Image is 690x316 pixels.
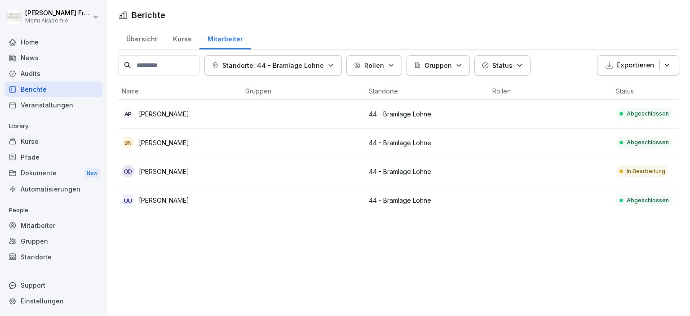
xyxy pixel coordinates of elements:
[4,181,102,197] a: Automatisierungen
[365,83,489,100] th: Standorte
[369,138,485,147] p: 44 - Bramlage Lohne
[165,27,199,49] a: Kurse
[407,55,470,76] button: Gruppen
[4,233,102,249] a: Gruppen
[4,134,102,149] a: Kurse
[4,81,102,97] a: Berichte
[597,55,679,76] button: Exportieren
[369,109,485,119] p: 44 - Bramlage Lohne
[139,109,189,119] p: [PERSON_NAME]
[4,34,102,50] a: Home
[118,83,242,100] th: Name
[4,165,102,182] div: Dokumente
[122,194,134,207] div: UU
[204,55,342,76] button: Standorte: 44 - Bramlage Lohne
[122,136,134,149] div: BN
[616,60,654,71] p: Exportieren
[369,196,485,205] p: 44 - Bramlage Lohne
[346,55,402,76] button: Rollen
[4,249,102,265] a: Standorte
[4,277,102,293] div: Support
[4,66,102,81] a: Audits
[627,138,669,147] p: Abgeschlossen
[4,50,102,66] a: News
[139,138,189,147] p: [PERSON_NAME]
[84,168,100,178] div: New
[4,203,102,218] p: People
[425,61,452,70] p: Gruppen
[118,27,165,49] a: Übersicht
[25,18,91,24] p: Menü Akademie
[4,119,102,134] p: Library
[199,27,251,49] a: Mitarbeiter
[4,97,102,113] a: Veranstaltungen
[4,149,102,165] a: Pfade
[489,83,612,100] th: Rollen
[222,61,324,70] p: Standorte: 44 - Bramlage Lohne
[474,55,531,76] button: Status
[139,196,189,205] p: [PERSON_NAME]
[627,167,665,175] p: In Bearbeitung
[369,167,485,176] p: 44 - Bramlage Lohne
[132,9,165,21] h1: Berichte
[4,165,102,182] a: DokumenteNew
[492,61,513,70] p: Status
[242,83,365,100] th: Gruppen
[25,9,91,17] p: [PERSON_NAME] Friesen
[4,218,102,233] a: Mitarbeiter
[122,165,134,178] div: OD
[364,61,384,70] p: Rollen
[139,167,189,176] p: [PERSON_NAME]
[627,196,669,205] p: Abgeschlossen
[122,107,134,120] div: AP
[4,293,102,309] a: Einstellungen
[627,110,669,118] p: Abgeschlossen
